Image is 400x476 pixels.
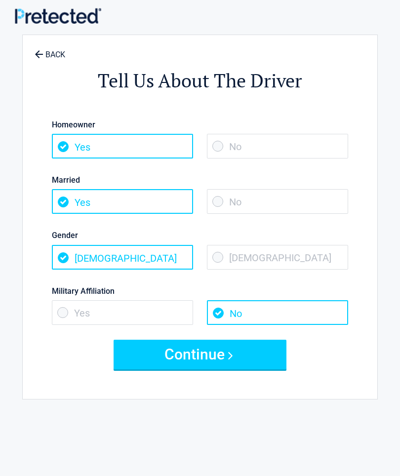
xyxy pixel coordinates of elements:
[33,41,67,59] a: BACK
[114,340,286,369] button: Continue
[15,8,101,24] img: Main Logo
[52,173,348,187] label: Married
[28,68,372,93] h2: Tell Us About The Driver
[52,284,348,298] label: Military Affiliation
[207,134,348,159] span: No
[52,134,193,159] span: Yes
[52,300,193,325] span: Yes
[207,245,348,270] span: [DEMOGRAPHIC_DATA]
[52,189,193,214] span: Yes
[207,300,348,325] span: No
[52,118,348,131] label: Homeowner
[52,229,348,242] label: Gender
[207,189,348,214] span: No
[52,245,193,270] span: [DEMOGRAPHIC_DATA]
